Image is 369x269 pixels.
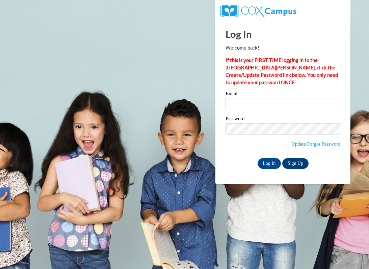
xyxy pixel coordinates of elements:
img: COX Campus [220,5,296,17]
input: Log In [258,158,281,169]
strong: If this is your FIRST TIME logging in to the [GEOGRAPHIC_DATA][PERSON_NAME], click the Create/Upd... [226,57,338,85]
label: Email [226,91,340,98]
p: Welcome back! [226,44,340,52]
h1: Log In [226,27,340,41]
a: Update/Forgot Password [291,141,340,147]
a: Sign Up [282,158,309,169]
label: Password [226,116,340,123]
iframe: Button to launch messaging window [342,242,364,264]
